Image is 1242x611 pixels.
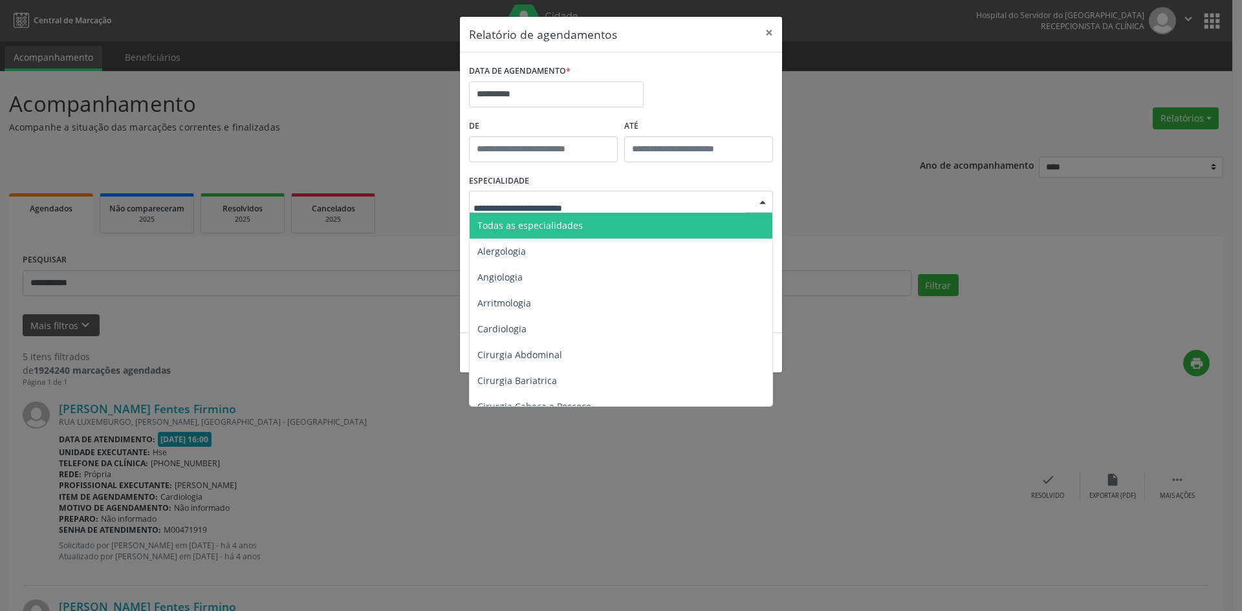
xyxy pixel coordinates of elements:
[477,374,557,387] span: Cirurgia Bariatrica
[477,219,583,231] span: Todas as especialidades
[469,61,571,81] label: DATA DE AGENDAMENTO
[469,26,617,43] h5: Relatório de agendamentos
[477,297,531,309] span: Arritmologia
[469,116,618,136] label: De
[477,400,591,413] span: Cirurgia Cabeça e Pescoço
[756,17,782,48] button: Close
[477,323,527,335] span: Cardiologia
[477,348,562,361] span: Cirurgia Abdominal
[624,116,773,136] label: ATÉ
[477,271,523,283] span: Angiologia
[469,171,529,191] label: ESPECIALIDADE
[477,245,526,257] span: Alergologia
